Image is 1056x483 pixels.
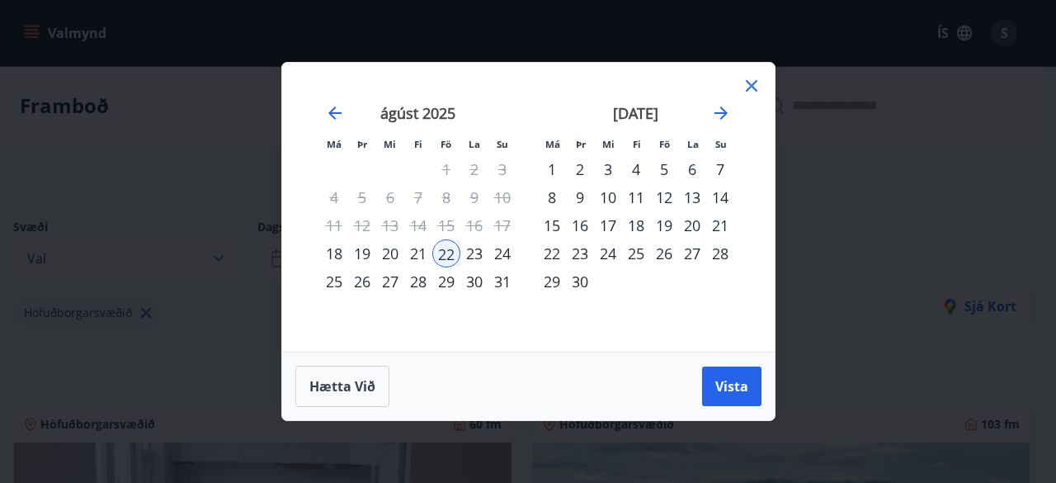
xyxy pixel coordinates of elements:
[566,155,594,183] td: Choose þriðjudagur, 2. september 2025 as your check-out date. It’s available.
[678,183,706,211] div: 13
[320,239,348,268] div: 18
[460,268,488,296] td: Choose laugardagur, 30. ágúst 2025 as your check-out date. It’s available.
[348,268,376,296] td: Choose þriðjudagur, 26. ágúst 2025 as your check-out date. It’s available.
[566,239,594,268] td: Choose þriðjudagur, 23. september 2025 as your check-out date. It’s available.
[538,239,566,268] div: 22
[384,138,396,150] small: Mi
[622,211,650,239] div: 18
[594,211,622,239] td: Choose miðvikudagur, 17. september 2025 as your check-out date. It’s available.
[488,239,516,268] td: Choose sunnudagur, 24. ágúst 2025 as your check-out date. It’s available.
[650,211,678,239] td: Choose föstudagur, 19. september 2025 as your check-out date. It’s available.
[414,138,422,150] small: Fi
[576,138,586,150] small: Þr
[460,211,488,239] td: Not available. laugardagur, 16. ágúst 2025
[404,268,432,296] td: Choose fimmtudagur, 28. ágúst 2025 as your check-out date. It’s available.
[613,103,658,123] strong: [DATE]
[320,211,348,239] td: Not available. mánudagur, 11. ágúst 2025
[678,239,706,268] div: 27
[687,138,699,150] small: La
[348,183,376,211] td: Not available. þriðjudagur, 5. ágúst 2025
[566,211,594,239] td: Choose þriðjudagur, 16. september 2025 as your check-out date. It’s available.
[460,183,488,211] td: Not available. laugardagur, 9. ágúst 2025
[320,268,348,296] div: 25
[622,183,650,211] div: 11
[715,377,748,395] span: Vista
[404,268,432,296] div: 28
[650,239,678,268] div: 26
[678,155,706,183] td: Choose laugardagur, 6. september 2025 as your check-out date. It’s available.
[538,268,566,296] td: Choose mánudagur, 29. september 2025 as your check-out date. It’s available.
[488,155,516,183] td: Not available. sunnudagur, 3. ágúst 2025
[650,155,678,183] div: 5
[706,211,734,239] div: 21
[706,183,734,211] td: Choose sunnudagur, 14. september 2025 as your check-out date. It’s available.
[706,183,734,211] div: 14
[659,138,670,150] small: Fö
[320,268,348,296] td: Choose mánudagur, 25. ágúst 2025 as your check-out date. It’s available.
[538,211,566,239] div: 15
[348,239,376,268] div: 19
[376,211,404,239] td: Not available. miðvikudagur, 13. ágúst 2025
[404,239,432,268] td: Choose fimmtudagur, 21. ágúst 2025 as your check-out date. It’s available.
[711,103,731,123] div: Move forward to switch to the next month.
[469,138,480,150] small: La
[622,239,650,268] div: 25
[566,183,594,211] div: 9
[538,211,566,239] td: Choose mánudagur, 15. september 2025 as your check-out date. It’s available.
[460,239,488,268] td: Choose laugardagur, 23. ágúst 2025 as your check-out date. It’s available.
[566,268,594,296] td: Choose þriðjudagur, 30. september 2025 as your check-out date. It’s available.
[348,239,376,268] td: Choose þriðjudagur, 19. ágúst 2025 as your check-out date. It’s available.
[432,211,460,239] td: Not available. föstudagur, 15. ágúst 2025
[594,183,622,211] div: 10
[432,183,460,211] td: Not available. föstudagur, 8. ágúst 2025
[376,239,404,268] td: Choose miðvikudagur, 20. ágúst 2025 as your check-out date. It’s available.
[325,103,345,123] div: Move backward to switch to the previous month.
[678,211,706,239] div: 20
[376,268,404,296] td: Choose miðvikudagur, 27. ágúst 2025 as your check-out date. It’s available.
[633,138,641,150] small: Fi
[715,138,727,150] small: Su
[622,155,650,183] div: 4
[376,268,404,296] div: 27
[678,239,706,268] td: Choose laugardagur, 27. september 2025 as your check-out date. It’s available.
[594,211,622,239] div: 17
[432,239,460,268] div: 22
[404,183,432,211] td: Not available. fimmtudagur, 7. ágúst 2025
[650,155,678,183] td: Choose föstudagur, 5. september 2025 as your check-out date. It’s available.
[488,183,516,211] td: Not available. sunnudagur, 10. ágúst 2025
[566,155,594,183] div: 2
[404,211,432,239] td: Not available. fimmtudagur, 14. ágúst 2025
[432,268,460,296] td: Choose föstudagur, 29. ágúst 2025 as your check-out date. It’s available.
[622,183,650,211] td: Choose fimmtudagur, 11. september 2025 as your check-out date. It’s available.
[594,155,622,183] td: Choose miðvikudagur, 3. september 2025 as your check-out date. It’s available.
[538,155,566,183] td: Choose mánudagur, 1. september 2025 as your check-out date. It’s available.
[320,239,348,268] td: Choose mánudagur, 18. ágúst 2025 as your check-out date. It’s available.
[309,377,375,395] span: Hætta við
[538,239,566,268] td: Choose mánudagur, 22. september 2025 as your check-out date. It’s available.
[497,138,508,150] small: Su
[538,155,566,183] div: 1
[566,268,594,296] div: 30
[702,367,761,406] button: Vista
[320,183,348,211] td: Not available. mánudagur, 4. ágúst 2025
[538,183,566,211] div: 8
[432,268,460,296] div: 29
[545,138,560,150] small: Má
[460,239,488,268] div: 23
[594,183,622,211] td: Choose miðvikudagur, 10. september 2025 as your check-out date. It’s available.
[566,211,594,239] div: 16
[678,183,706,211] td: Choose laugardagur, 13. september 2025 as your check-out date. It’s available.
[706,239,734,268] td: Choose sunnudagur, 28. september 2025 as your check-out date. It’s available.
[594,155,622,183] div: 3
[602,138,615,150] small: Mi
[622,155,650,183] td: Choose fimmtudagur, 4. september 2025 as your check-out date. It’s available.
[488,268,516,296] div: 31
[460,268,488,296] div: 30
[594,239,622,268] td: Choose miðvikudagur, 24. september 2025 as your check-out date. It’s available.
[376,239,404,268] div: 20
[327,138,342,150] small: Má
[650,239,678,268] td: Choose föstudagur, 26. september 2025 as your check-out date. It’s available.
[538,268,566,296] div: 29
[678,211,706,239] td: Choose laugardagur, 20. september 2025 as your check-out date. It’s available.
[650,211,678,239] div: 19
